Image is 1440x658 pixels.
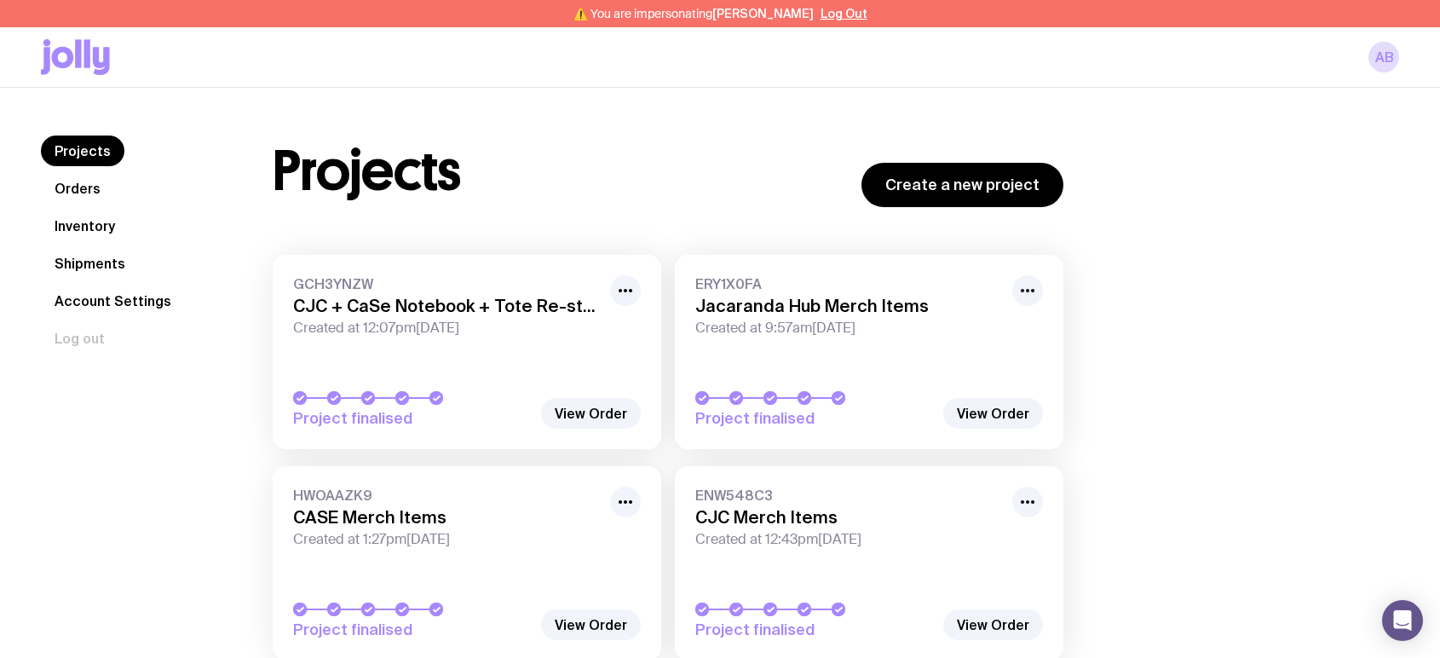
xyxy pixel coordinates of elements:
a: Create a new project [861,163,1063,207]
a: View Order [943,398,1043,429]
a: View Order [943,609,1043,640]
span: Project finalised [695,408,934,429]
a: GCH3YNZWCJC + CaSe Notebook + Tote Re-stockCreated at 12:07pm[DATE]Project finalised [273,255,661,449]
a: ERY1X0FAJacaranda Hub Merch ItemsCreated at 9:57am[DATE]Project finalised [675,255,1063,449]
span: Project finalised [293,620,532,640]
a: Orders [41,173,114,204]
a: View Order [541,609,641,640]
a: Inventory [41,211,129,241]
span: Project finalised [695,620,934,640]
span: [PERSON_NAME] [712,7,814,20]
span: Project finalised [293,408,532,429]
span: Created at 1:27pm[DATE] [293,531,600,548]
h3: Jacaranda Hub Merch Items [695,296,1002,316]
a: Shipments [41,248,139,279]
span: Created at 12:07pm[DATE] [293,320,600,337]
button: Log out [41,323,118,354]
a: AB [1368,42,1399,72]
a: Account Settings [41,286,185,316]
a: Projects [41,136,124,166]
span: Created at 12:43pm[DATE] [695,531,1002,548]
h3: CJC Merch Items [695,507,1002,528]
span: HWOAAZK9 [293,487,600,504]
span: Created at 9:57am[DATE] [695,320,1002,337]
a: View Order [541,398,641,429]
span: ENW548C3 [695,487,1002,504]
button: Log Out [821,7,867,20]
span: ERY1X0FA [695,275,1002,292]
h1: Projects [273,144,461,199]
span: GCH3YNZW [293,275,600,292]
span: ⚠️ You are impersonating [573,7,814,20]
div: Open Intercom Messenger [1382,600,1423,641]
h3: CJC + CaSe Notebook + Tote Re-stock [293,296,600,316]
h3: CASE Merch Items [293,507,600,528]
